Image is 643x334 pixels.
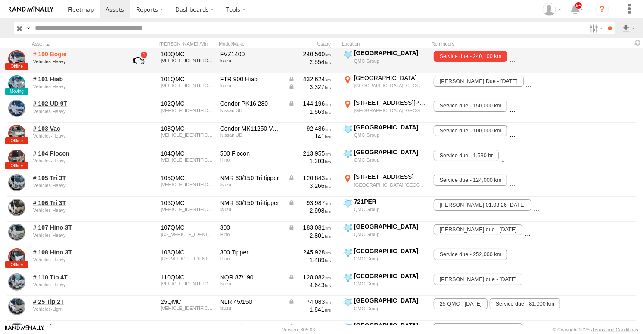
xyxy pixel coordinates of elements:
[288,174,331,182] div: Data from Vehicle CANbus
[354,198,427,205] div: 721PER
[593,327,638,332] a: Terms and Conditions
[288,50,331,58] div: 240,560
[490,298,560,309] span: Service due - 81,000 km
[288,256,331,264] div: 1,489
[354,256,427,262] div: QMC Group
[288,232,331,239] div: 2,801
[220,100,282,107] div: Condor PK16 280
[354,223,427,230] div: [GEOGRAPHIC_DATA]
[342,41,428,47] div: Location
[586,22,605,34] label: Search Filter Options
[9,6,53,12] img: rand-logo.svg
[288,58,331,66] div: 2,554
[33,298,117,306] a: # 25 Tip 2T
[432,41,536,47] div: Reminders
[33,199,117,207] a: # 106 Tri 3T
[220,83,282,88] div: Isuzu
[8,248,25,266] a: View Asset Details
[220,125,282,132] div: Condor MK11250 VACTRUCK
[288,273,331,281] div: Data from Vehicle CANbus
[33,158,117,163] div: undefined
[220,273,282,281] div: NQR 87/190
[161,75,214,83] div: 101QMC
[354,182,427,188] div: [GEOGRAPHIC_DATA],[GEOGRAPHIC_DATA]
[8,100,25,117] a: View Asset Details
[8,75,25,92] a: View Asset Details
[434,224,522,236] span: Rego due - 21/05/2026
[33,84,117,89] div: undefined
[509,51,598,62] span: rego due - 10/04/2026
[354,123,427,131] div: [GEOGRAPHIC_DATA]
[354,306,427,312] div: QMC Group
[288,298,331,306] div: Data from Vehicle CANbus
[354,297,427,304] div: [GEOGRAPHIC_DATA]
[621,22,636,34] label: Export results as...
[161,323,214,331] div: 26QMC
[288,224,331,231] div: Data from Vehicle CANbus
[354,107,427,113] div: [GEOGRAPHIC_DATA],[GEOGRAPHIC_DATA]
[434,101,507,112] span: Service due - 150,000 km
[220,132,282,138] div: Nissan UD
[33,282,117,287] div: undefined
[354,322,427,329] div: [GEOGRAPHIC_DATA]
[342,123,428,147] label: Click to View Current Location
[288,132,331,140] div: 141
[288,207,331,214] div: 2,998
[33,174,117,182] a: # 105 Tri 3T
[354,132,427,138] div: QMC Group
[354,272,427,280] div: [GEOGRAPHIC_DATA]
[220,256,282,261] div: Hino
[282,327,315,332] div: Version: 305.03
[123,50,155,71] a: View Asset with Fault/s
[220,281,282,286] div: Isuzu
[342,297,428,320] label: Click to View Current Location
[342,173,428,196] label: Click to View Current Location
[8,150,25,167] a: View Asset Details
[509,125,601,136] span: REGO DUE - 16/06/2026
[161,248,214,256] div: 108QMC
[288,281,331,289] div: 4,643
[220,207,282,212] div: Isuzu
[525,274,598,285] span: Service due - 135,000 km
[161,50,214,58] div: 100QMC
[220,224,282,231] div: 300
[8,273,25,291] a: View Asset Details
[509,249,601,260] span: REGO DUE - 05/02/2026
[288,150,331,157] div: 213,955
[220,75,282,83] div: FTR 900 Hiab
[354,99,427,107] div: [STREET_ADDRESS][PERSON_NAME]
[25,22,32,34] label: Search Query
[434,249,507,260] span: Service due - 252,000 km
[161,199,214,207] div: 106QMC
[354,173,427,181] div: [STREET_ADDRESS]
[33,208,117,213] div: undefined
[161,100,214,107] div: 102QMC
[33,133,117,138] div: undefined
[8,125,25,142] a: View Asset Details
[161,58,214,63] div: JALFVZ34SB7000343
[342,223,428,246] label: Click to View Current Location
[288,199,331,207] div: Data from Vehicle CANbus
[354,281,427,287] div: QMC Group
[434,199,531,211] span: Rego 01.03.26 - 28/02/2026
[8,224,25,241] a: View Asset Details
[354,74,427,82] div: [GEOGRAPHIC_DATA]
[33,306,117,312] div: undefined
[220,248,282,256] div: 300 Tipper
[161,108,214,113] div: JNBPKC8EL00H00629
[354,49,427,57] div: [GEOGRAPHIC_DATA]
[288,182,331,190] div: 3,266
[161,281,214,286] div: JAAN1R75HM7100063
[161,207,214,212] div: JAANMR85EM7100105
[342,74,428,97] label: Click to View Current Location
[161,306,214,311] div: JAANLR85EJ7104031
[161,132,214,138] div: JNBMKB8EL00L00619
[354,206,427,212] div: QMC Group
[220,174,282,182] div: NMR 60/150 Tri tipper
[220,306,282,311] div: Isuzu
[342,148,428,172] label: Click to View Current Location
[32,41,118,47] div: Click to Sort
[219,41,283,47] div: Model/Make
[161,298,214,306] div: 25QMC
[161,157,214,162] div: JHDFD7JLMXXX10821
